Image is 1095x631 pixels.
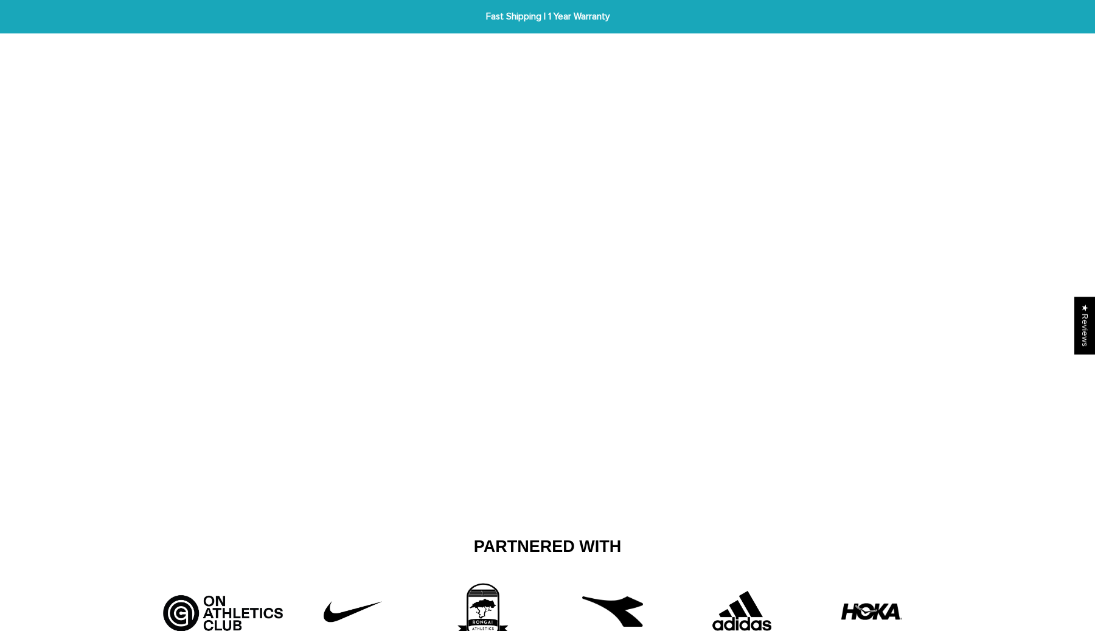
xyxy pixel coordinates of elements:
div: Click to open Judge.me floating reviews tab [1074,297,1095,354]
h2: Partnered With [167,537,928,557]
span: Fast Shipping | 1 Year Warranty [336,10,759,24]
